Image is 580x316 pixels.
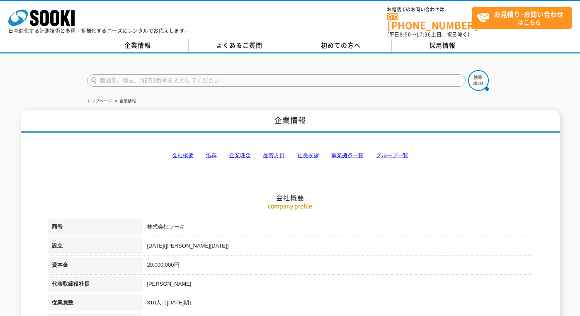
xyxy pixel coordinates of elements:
[290,39,392,52] a: 初めての方へ
[189,39,290,52] a: よくあるご質問
[48,110,533,202] h2: 会社概要
[494,9,563,19] strong: お見積り･お問い合わせ
[143,276,533,295] td: [PERSON_NAME]
[143,219,533,238] td: 株式会社ソーキ
[48,219,143,238] th: 商号
[297,152,319,158] a: 社長挨拶
[392,39,493,52] a: 採用情報
[331,152,364,158] a: 事業拠点一覧
[387,13,472,30] a: [PHONE_NUMBER]
[48,238,143,257] th: 設立
[143,294,533,314] td: 310人（[DATE]期）
[8,28,190,33] p: 日々進化する計測技術と多種・多様化するニーズにレンタルでお応えします。
[48,257,143,276] th: 資本金
[477,7,571,28] span: はこちら
[206,152,217,158] a: 沿革
[48,294,143,314] th: 従業員数
[87,74,466,87] input: 商品名、型式、NETIS番号を入力してください
[400,31,411,38] span: 8:50
[263,152,285,158] a: 品質方針
[48,276,143,295] th: 代表取締役社長
[387,7,472,12] span: お電話でのお問い合わせは
[21,110,560,133] h1: 企業情報
[387,31,469,38] span: (平日 ～ 土日、祝日除く)
[229,152,251,158] a: 企業理念
[416,31,431,38] span: 17:30
[143,238,533,257] td: [DATE]([PERSON_NAME][DATE])
[172,152,194,158] a: 会社概要
[48,202,533,210] p: company profile
[87,39,189,52] a: 企業情報
[321,41,361,50] span: 初めての方へ
[376,152,408,158] a: グループ一覧
[113,97,136,106] li: 企業情報
[143,257,533,276] td: 20,000,000円
[87,99,112,103] a: トップページ
[472,7,572,29] a: お見積り･お問い合わせはこちら
[468,70,489,91] img: btn_search.png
